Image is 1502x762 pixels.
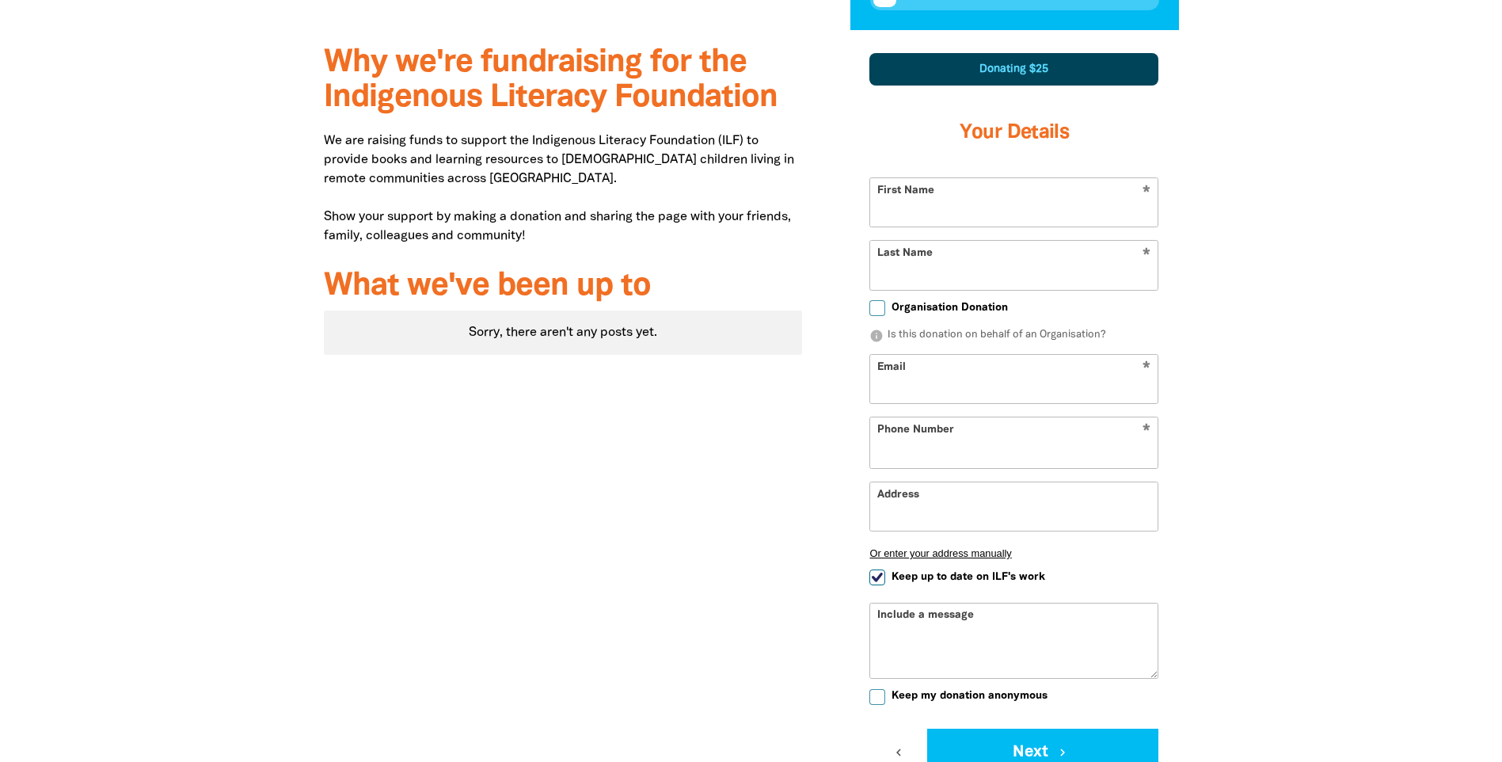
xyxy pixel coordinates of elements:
i: info [869,329,884,343]
input: Keep my donation anonymous [869,689,885,705]
div: Donating $25 [869,53,1158,86]
div: Paginated content [324,311,803,355]
i: chevron_left [892,745,906,760]
p: We are raising funds to support the Indigenous Literacy Foundation (ILF) to provide books and lea... [324,131,803,246]
div: Sorry, there aren't any posts yet. [324,311,803,355]
span: Keep up to date on ILF's work [892,570,1045,585]
i: Required [1143,424,1150,439]
h3: Your Details [869,101,1158,165]
h3: What we've been up to [324,269,803,304]
input: Keep up to date on ILF's work [869,570,885,585]
p: Is this donation on behalf of an Organisation? [869,328,1158,344]
span: Why we're fundraising for the Indigenous Literacy Foundation [324,48,778,112]
button: Or enter your address manually [869,547,1158,559]
i: chevron_right [1055,745,1070,760]
span: Keep my donation anonymous [892,688,1048,703]
input: Organisation Donation [869,300,885,316]
span: Organisation Donation [892,300,1008,315]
